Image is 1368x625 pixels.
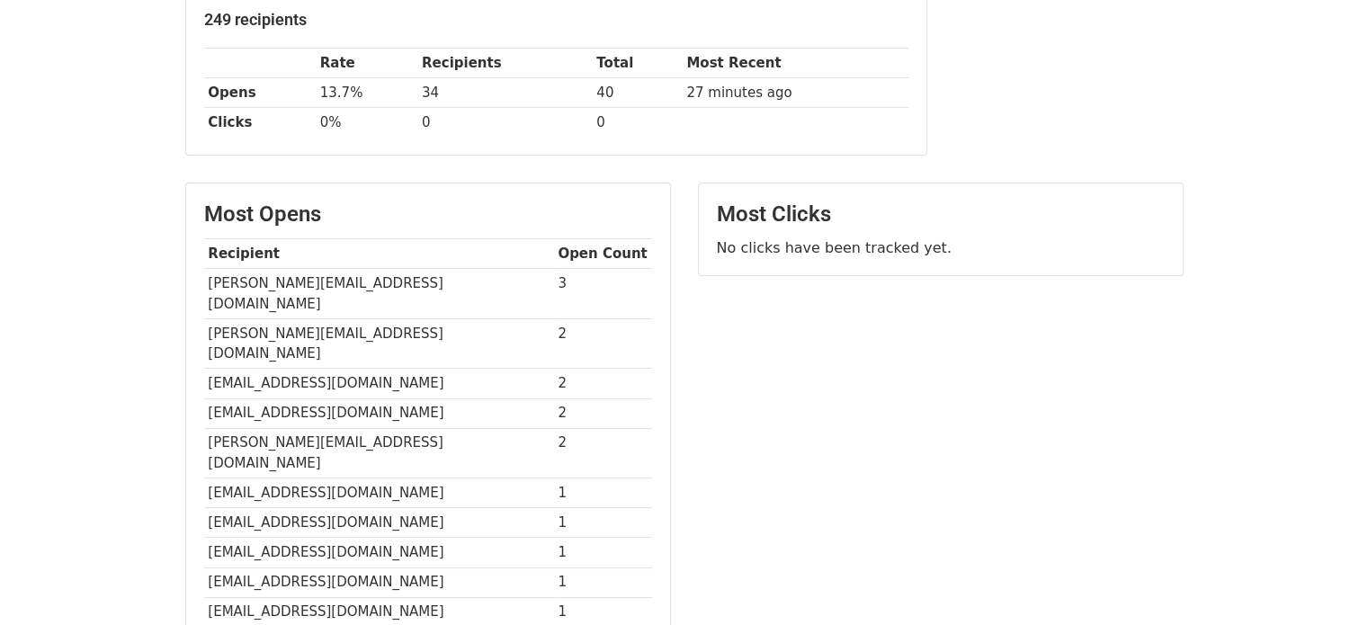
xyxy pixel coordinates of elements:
[554,269,652,319] td: 3
[554,369,652,398] td: 2
[554,538,652,567] td: 1
[204,567,554,597] td: [EMAIL_ADDRESS][DOMAIN_NAME]
[683,78,908,108] td: 27 minutes ago
[204,201,652,228] h3: Most Opens
[554,318,652,369] td: 2
[554,567,652,597] td: 1
[204,318,554,369] td: [PERSON_NAME][EMAIL_ADDRESS][DOMAIN_NAME]
[717,201,1165,228] h3: Most Clicks
[717,238,1165,257] p: No clicks have been tracked yet.
[204,369,554,398] td: [EMAIL_ADDRESS][DOMAIN_NAME]
[683,49,908,78] th: Most Recent
[592,108,682,138] td: 0
[554,398,652,428] td: 2
[1278,539,1368,625] iframe: Chat Widget
[554,239,652,269] th: Open Count
[204,398,554,428] td: [EMAIL_ADDRESS][DOMAIN_NAME]
[204,108,316,138] th: Clicks
[204,269,554,319] td: [PERSON_NAME][EMAIL_ADDRESS][DOMAIN_NAME]
[204,10,908,30] h5: 249 recipients
[204,478,554,508] td: [EMAIL_ADDRESS][DOMAIN_NAME]
[592,78,682,108] td: 40
[204,239,554,269] th: Recipient
[316,78,417,108] td: 13.7%
[554,478,652,508] td: 1
[204,538,554,567] td: [EMAIL_ADDRESS][DOMAIN_NAME]
[417,108,592,138] td: 0
[204,78,316,108] th: Opens
[417,49,592,78] th: Recipients
[417,78,592,108] td: 34
[554,428,652,478] td: 2
[1278,539,1368,625] div: Widget de chat
[592,49,682,78] th: Total
[316,108,417,138] td: 0%
[204,428,554,478] td: [PERSON_NAME][EMAIL_ADDRESS][DOMAIN_NAME]
[204,508,554,538] td: [EMAIL_ADDRESS][DOMAIN_NAME]
[316,49,417,78] th: Rate
[554,508,652,538] td: 1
